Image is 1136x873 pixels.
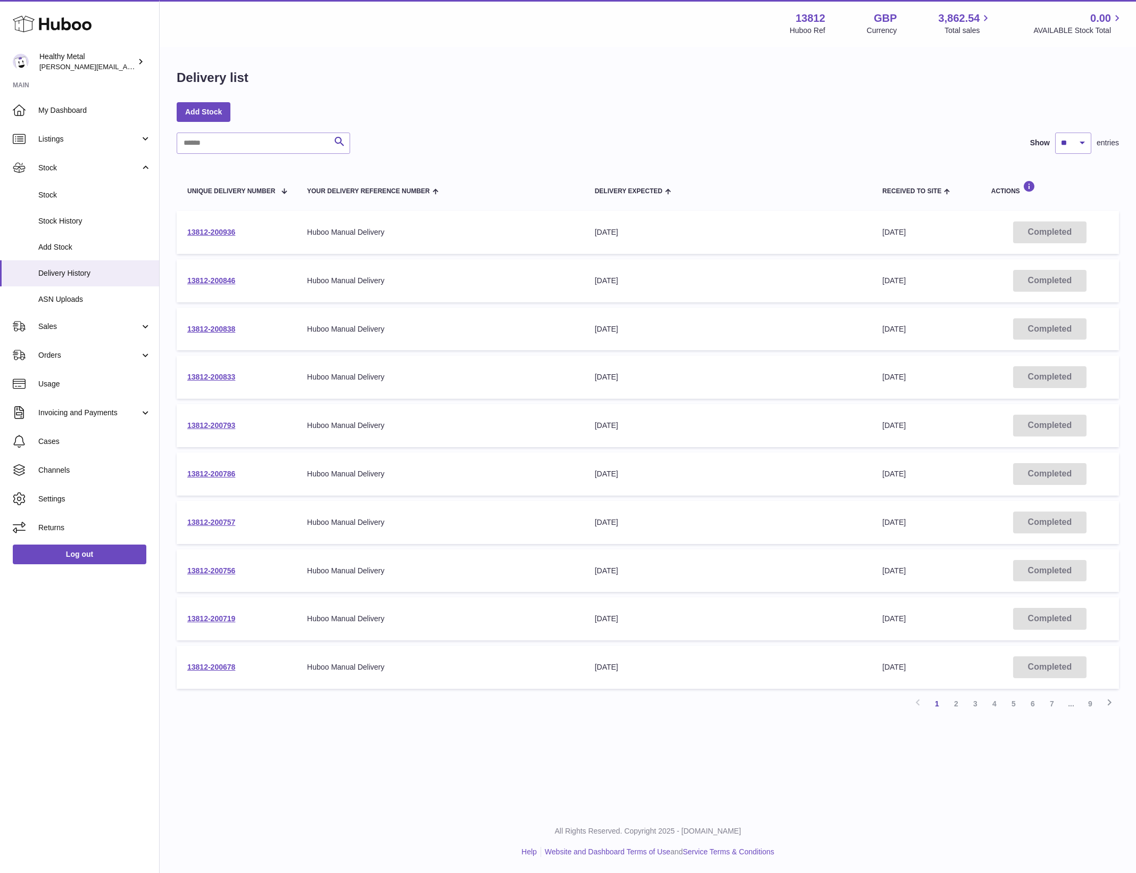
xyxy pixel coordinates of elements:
[874,11,897,26] strong: GBP
[38,163,140,173] span: Stock
[38,105,151,116] span: My Dashboard
[595,469,861,479] div: [DATE]
[1033,11,1123,36] a: 0.00 AVAILABLE Stock Total
[307,227,574,237] div: Huboo Manual Delivery
[307,372,574,382] div: Huboo Manual Delivery
[187,421,235,430] a: 13812-200793
[187,325,235,333] a: 13812-200838
[307,421,574,431] div: Huboo Manual Delivery
[882,276,906,285] span: [DATE]
[991,180,1108,195] div: Actions
[307,662,574,672] div: Huboo Manual Delivery
[187,188,275,195] span: Unique Delivery Number
[39,62,213,71] span: [PERSON_NAME][EMAIL_ADDRESS][DOMAIN_NAME]
[38,190,151,200] span: Stock
[13,54,29,70] img: jose@healthy-metal.com
[790,26,825,36] div: Huboo Ref
[882,470,906,478] span: [DATE]
[595,276,861,286] div: [DATE]
[307,469,574,479] div: Huboo Manual Delivery
[38,242,151,252] span: Add Stock
[307,566,574,576] div: Huboo Manual Delivery
[187,566,235,575] a: 13812-200756
[882,566,906,575] span: [DATE]
[947,694,966,713] a: 2
[541,847,774,857] li: and
[38,322,140,332] span: Sales
[13,545,146,564] a: Log out
[882,614,906,623] span: [DATE]
[38,216,151,226] span: Stock History
[187,373,235,381] a: 13812-200833
[38,408,140,418] span: Invoicing and Payments
[595,662,861,672] div: [DATE]
[177,69,248,86] h1: Delivery list
[177,102,230,121] a: Add Stock
[38,350,140,360] span: Orders
[1062,694,1081,713] span: ...
[1097,138,1119,148] span: entries
[882,518,906,526] span: [DATE]
[966,694,985,713] a: 3
[38,379,151,389] span: Usage
[38,294,151,304] span: ASN Uploads
[1033,26,1123,36] span: AVAILABLE Stock Total
[38,134,140,144] span: Listings
[307,276,574,286] div: Huboo Manual Delivery
[521,847,537,856] a: Help
[38,436,151,447] span: Cases
[882,325,906,333] span: [DATE]
[1081,694,1100,713] a: 9
[168,826,1127,836] p: All Rights Reserved. Copyright 2025 - [DOMAIN_NAME]
[307,517,574,528] div: Huboo Manual Delivery
[187,470,235,478] a: 13812-200786
[683,847,774,856] a: Service Terms & Conditions
[867,26,897,36] div: Currency
[187,663,235,671] a: 13812-200678
[882,228,906,236] span: [DATE]
[595,614,861,624] div: [DATE]
[307,324,574,334] div: Huboo Manual Delivery
[1030,138,1050,148] label: Show
[38,268,151,278] span: Delivery History
[187,614,235,623] a: 13812-200719
[1004,694,1023,713] a: 5
[939,11,992,36] a: 3,862.54 Total sales
[38,494,151,504] span: Settings
[307,614,574,624] div: Huboo Manual Delivery
[545,847,670,856] a: Website and Dashboard Terms of Use
[39,52,135,72] div: Healthy Metal
[307,188,430,195] span: Your Delivery Reference Number
[985,694,1004,713] a: 4
[595,566,861,576] div: [DATE]
[187,518,235,526] a: 13812-200757
[595,372,861,382] div: [DATE]
[1023,694,1042,713] a: 6
[1090,11,1111,26] span: 0.00
[187,276,235,285] a: 13812-200846
[595,421,861,431] div: [DATE]
[944,26,992,36] span: Total sales
[882,663,906,671] span: [DATE]
[795,11,825,26] strong: 13812
[927,694,947,713] a: 1
[595,324,861,334] div: [DATE]
[595,517,861,528] div: [DATE]
[187,228,235,236] a: 13812-200936
[38,465,151,475] span: Channels
[882,188,941,195] span: Received to Site
[939,11,980,26] span: 3,862.54
[882,421,906,430] span: [DATE]
[38,523,151,533] span: Returns
[595,227,861,237] div: [DATE]
[882,373,906,381] span: [DATE]
[1042,694,1062,713] a: 7
[595,188,662,195] span: Delivery Expected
